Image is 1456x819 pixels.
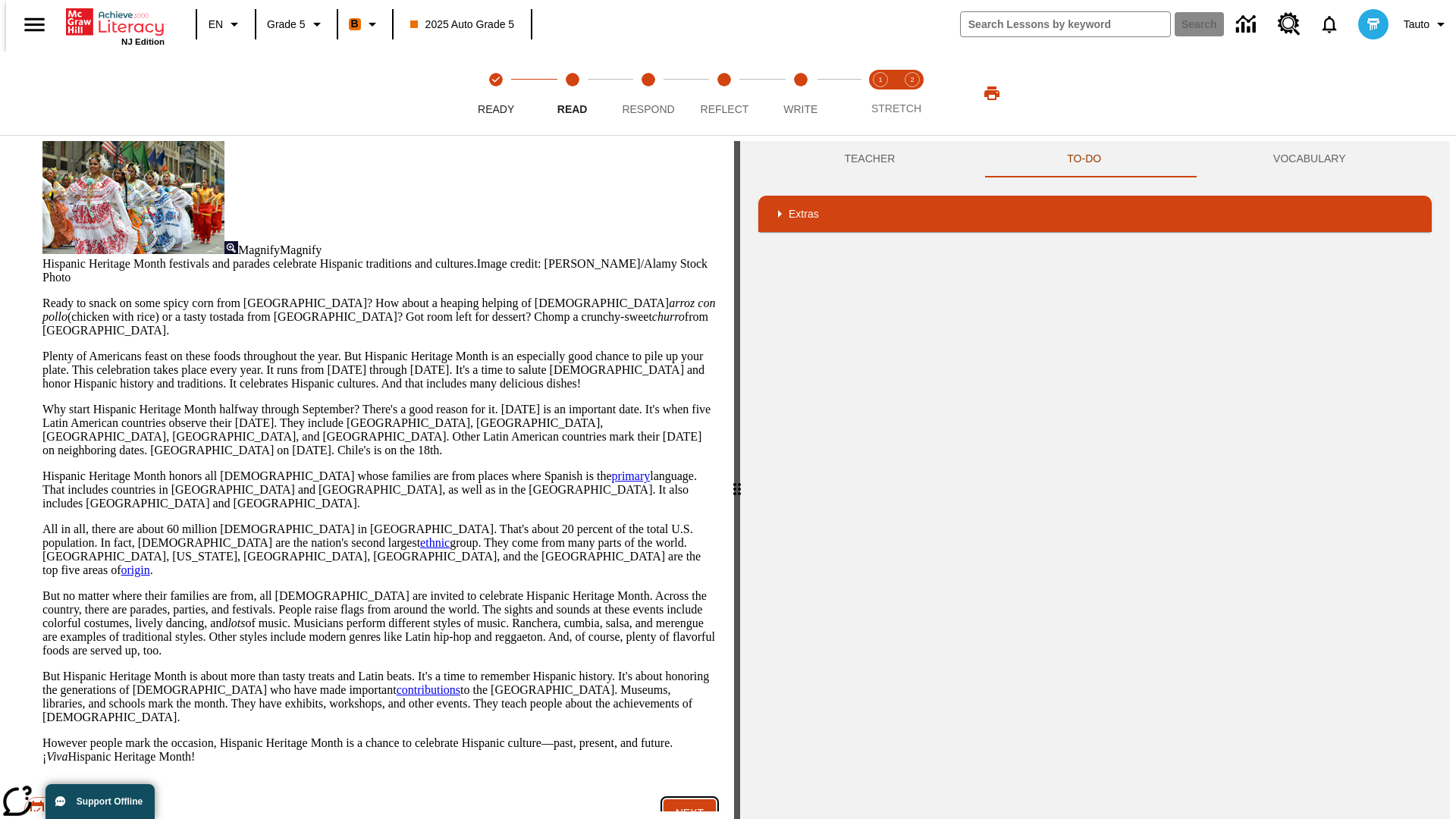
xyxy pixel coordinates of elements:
[267,17,306,33] span: Grade 5
[652,310,685,323] em: churro
[6,141,734,811] div: reading
[1310,5,1349,44] a: Notifications
[12,2,57,47] button: Open side menu
[261,11,332,38] button: Grade: Grade 5, Select a grade
[1358,9,1389,39] img: avatar image
[397,683,460,696] a: contributions
[528,52,616,135] button: Read step 2 of 5
[858,52,902,135] button: Stretch Read step 1 of 2
[557,103,588,115] span: Read
[783,103,817,115] span: Write
[42,297,716,337] p: Ready to snack on some spicy corn from [GEOGRAPHIC_DATA]? How about a heaping helping of [DEMOGRA...
[202,11,250,38] button: Language: EN, Select a language
[961,12,1170,36] input: search field
[604,52,692,135] button: Respond step 3 of 5
[42,670,716,724] p: But Hispanic Heritage Month is about more than tasty treats and Latin beats. It's a time to remem...
[789,206,819,222] p: Extras
[42,803,129,814] span: [DATE] - [DATE]
[42,257,477,270] span: Hispanic Heritage Month festivals and parades celebrate Hispanic traditions and cultures.
[612,469,651,482] a: primary
[890,52,934,135] button: Stretch Respond step 2 of 2
[46,750,67,763] em: Viva
[1349,5,1398,44] button: Select a new avatar
[42,350,716,391] p: Plenty of Americans feast on these foods throughout the year. But Hispanic Heritage Month is an e...
[478,103,514,115] span: Ready
[351,14,359,33] span: B
[410,17,515,33] span: 2025 Auto Grade 5
[42,297,715,323] em: arroz con pollo
[77,796,143,807] span: Support Offline
[1398,11,1456,38] button: Profile/Settings
[701,103,749,115] span: Reflect
[343,11,388,38] button: Boost Class color is orange. Change class color
[1269,4,1310,45] a: Resource Center, Will open in new tab
[121,37,165,46] span: NJ Edition
[1188,141,1432,177] button: VOCABULARY
[42,589,716,657] p: But no matter where their families are from, all [DEMOGRAPHIC_DATA] are invited to celebrate Hisp...
[968,80,1016,107] button: Print
[227,617,245,629] em: lots
[758,141,1432,177] div: Instructional Panel Tabs
[42,522,716,577] p: All in all, there are about 60 million [DEMOGRAPHIC_DATA] in [GEOGRAPHIC_DATA]. That's about 20 p...
[758,196,1432,232] div: Extras
[121,563,150,576] a: origin
[1227,4,1269,45] a: Data Center
[981,141,1188,177] button: TO-DO
[66,5,165,46] div: Home
[209,17,223,33] span: EN
[878,76,882,83] text: 1
[238,243,280,256] span: Magnify
[622,103,674,115] span: Respond
[280,243,322,256] span: Magnify
[42,736,716,764] p: However people mark the occasion, Hispanic Heritage Month is a chance to celebrate Hispanic cultu...
[42,133,224,254] img: A photograph of Hispanic women participating in a parade celebrating Hispanic culture. The women ...
[42,257,708,284] span: Image credit: [PERSON_NAME]/Alamy Stock Photo
[42,469,716,510] p: Hispanic Heritage Month honors all [DEMOGRAPHIC_DATA] whose families are from places where Spanis...
[420,536,450,549] a: ethnic
[452,52,540,135] button: Ready(Step completed) step 1 of 5
[42,403,716,457] p: Why start Hispanic Heritage Month halfway through September? There's a good reason for it. [DATE]...
[757,52,845,135] button: Write step 5 of 5
[758,141,981,177] button: Teacher
[1404,17,1429,33] span: Tauto
[740,141,1450,819] div: activity
[45,784,155,819] button: Support Offline
[734,141,740,819] div: Press Enter or Spacebar and then press right and left arrow keys to move the slider
[224,241,238,254] img: Magnify
[910,76,914,83] text: 2
[871,102,921,115] span: STRETCH
[680,52,768,135] button: Reflect step 4 of 5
